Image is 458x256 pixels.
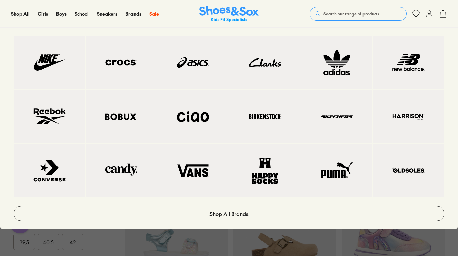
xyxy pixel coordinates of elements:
[38,10,48,18] a: Girls
[97,10,117,18] a: Sneakers
[56,10,67,18] a: Boys
[75,10,89,18] a: School
[38,234,59,250] button: 40.5
[3,2,24,23] button: Gorgias live chat
[13,234,35,250] button: 39.5
[199,6,259,22] img: SNS_Logo_Responsive.svg
[125,10,141,18] a: Brands
[323,11,379,17] span: Search our range of products
[199,6,259,22] a: Shoes & Sox
[62,234,83,250] button: 42
[149,10,159,18] a: Sale
[310,7,407,21] button: Search our range of products
[11,10,30,18] a: Shop All
[209,210,249,218] span: Shop All Brands
[14,206,444,221] a: Shop All Brands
